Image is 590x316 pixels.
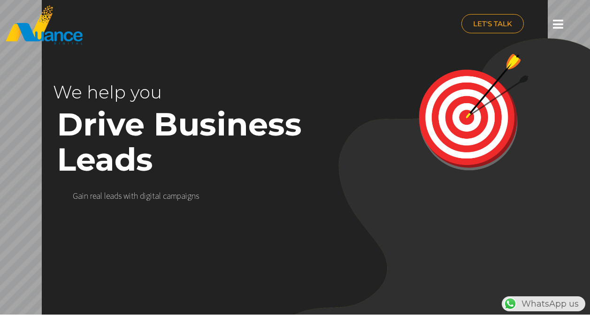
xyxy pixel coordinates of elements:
[177,191,181,201] div: p
[181,191,185,201] div: a
[187,191,192,201] div: g
[114,191,118,201] div: d
[123,191,129,201] div: w
[185,191,187,201] div: i
[118,191,122,201] div: s
[171,191,177,201] div: m
[146,191,150,201] div: g
[90,191,92,201] div: r
[73,191,78,201] div: G
[110,191,114,201] div: a
[96,191,100,201] div: a
[144,191,146,201] div: i
[5,5,84,45] img: nuance-qatar_logo
[84,191,88,201] div: n
[473,20,512,27] span: LET'S TALK
[78,191,82,201] div: a
[155,191,159,201] div: a
[192,191,196,201] div: n
[131,191,134,201] div: t
[82,191,84,201] div: i
[152,191,155,201] div: t
[159,191,161,201] div: l
[502,299,585,309] a: WhatsAppWhatsApp us
[163,191,167,201] div: c
[167,191,171,201] div: a
[100,191,102,201] div: l
[502,296,585,311] div: WhatsApp us
[57,107,334,177] rs-layer: Drive Business Leads
[104,191,106,201] div: l
[503,296,518,311] img: WhatsApp
[53,75,272,110] rs-layer: We help you
[92,191,96,201] div: e
[106,191,110,201] div: e
[461,14,524,33] a: LET'S TALK
[129,191,131,201] div: i
[196,191,199,201] div: s
[150,191,152,201] div: i
[134,191,138,201] div: h
[5,5,291,45] a: nuance-qatar_logo
[140,191,144,201] div: d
